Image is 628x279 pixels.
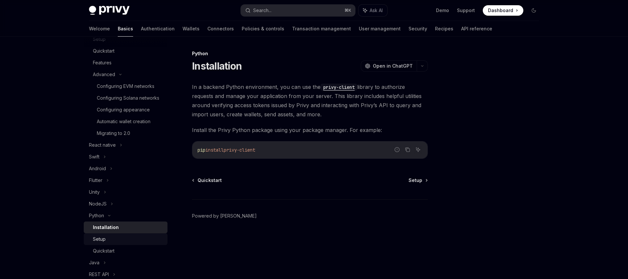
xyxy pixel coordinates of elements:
a: Automatic wallet creation [84,116,167,127]
a: Setup [409,177,427,184]
a: Dashboard [483,5,523,16]
div: React native [89,141,116,149]
a: Recipes [435,21,453,37]
div: Python [192,50,428,57]
a: Installation [84,222,167,233]
div: NodeJS [89,200,107,208]
span: Quickstart [198,177,222,184]
div: Advanced [93,71,115,78]
span: pip [198,147,205,153]
a: API reference [461,21,492,37]
div: Configuring appearance [97,106,150,114]
a: Connectors [207,21,234,37]
span: Dashboard [488,7,513,14]
div: Android [89,165,106,172]
div: Quickstart [93,47,114,55]
a: privy-client [321,84,357,90]
span: Setup [409,177,422,184]
a: Transaction management [292,21,351,37]
img: dark logo [89,6,130,15]
a: Configuring EVM networks [84,80,167,92]
code: privy-client [321,84,357,91]
button: Search...⌘K [241,5,355,16]
a: Configuring appearance [84,104,167,116]
div: Migrating to 2.0 [97,129,130,137]
a: Authentication [141,21,175,37]
a: Powered by [PERSON_NAME] [192,213,257,219]
div: Quickstart [93,247,114,255]
button: Copy the contents from the code block [403,145,412,154]
button: Ask AI [414,145,422,154]
a: Support [457,7,475,14]
button: Ask AI [358,5,387,16]
a: Quickstart [84,245,167,257]
div: Java [89,259,99,267]
a: Quickstart [84,45,167,57]
span: In a backend Python environment, you can use the library to authorize requests and manage your ap... [192,82,428,119]
div: Features [93,59,112,67]
a: Security [409,21,427,37]
div: Automatic wallet creation [97,118,150,125]
button: Open in ChatGPT [361,60,417,72]
div: Configuring Solana networks [97,94,159,102]
a: Migrating to 2.0 [84,127,167,139]
a: Welcome [89,21,110,37]
div: REST API [89,271,109,278]
div: Unity [89,188,100,196]
h1: Installation [192,60,242,72]
div: Configuring EVM networks [97,82,154,90]
a: User management [359,21,401,37]
a: Setup [84,233,167,245]
a: Wallets [183,21,200,37]
span: privy-client [224,147,255,153]
span: Open in ChatGPT [373,63,413,69]
div: Search... [253,7,271,14]
a: Basics [118,21,133,37]
span: Ask AI [370,7,383,14]
div: Python [89,212,104,220]
div: Flutter [89,176,102,184]
div: Installation [93,223,119,231]
a: Policies & controls [242,21,284,37]
a: Demo [436,7,449,14]
a: Configuring Solana networks [84,92,167,104]
span: install [205,147,224,153]
a: Features [84,57,167,69]
span: ⌘ K [344,8,351,13]
div: Swift [89,153,99,161]
div: Setup [93,235,106,243]
span: Install the Privy Python package using your package manager. For example: [192,125,428,135]
button: Report incorrect code [393,145,401,154]
button: Toggle dark mode [529,5,539,16]
a: Quickstart [193,177,222,184]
